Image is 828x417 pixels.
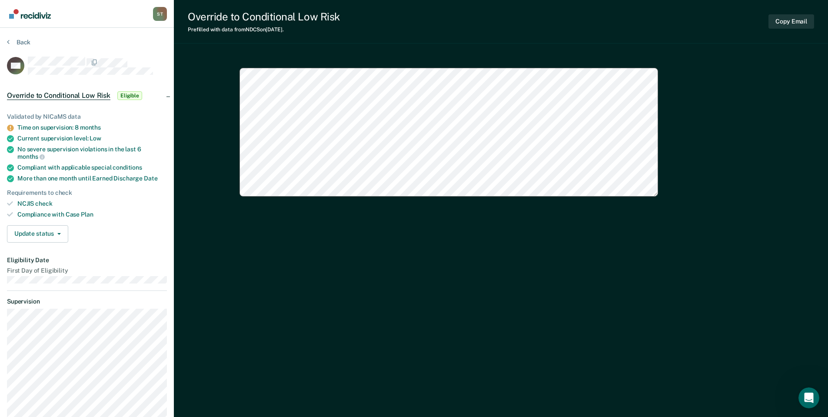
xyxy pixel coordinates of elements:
span: Low [90,135,101,142]
div: Prefilled with data from NDCS on [DATE] . [188,27,340,33]
iframe: Intercom live chat [798,387,819,408]
span: Plan [81,211,93,218]
button: Copy Email [768,14,814,29]
span: conditions [113,164,142,171]
span: months [17,153,45,160]
div: Compliance with Case [17,211,167,218]
div: NCJIS [17,200,167,207]
button: Update status [7,225,68,243]
div: Validated by NICaMS data [7,113,167,120]
dt: First Day of Eligibility [7,267,167,274]
div: S T [153,7,167,21]
img: Recidiviz [9,9,51,19]
div: Time on supervision: 8 months [17,124,167,131]
span: Eligible [117,91,142,100]
div: Requirements to check [7,189,167,197]
div: No severe supervision violations in the last 6 [17,146,167,160]
dt: Supervision [7,298,167,305]
span: Date [144,175,157,182]
div: Override to Conditional Low Risk [188,10,340,23]
div: More than one month until Earned Discharge [17,175,167,182]
dt: Eligibility Date [7,257,167,264]
div: Compliant with applicable special [17,164,167,171]
button: Profile dropdown button [153,7,167,21]
div: Current supervision level: [17,135,167,142]
span: check [35,200,52,207]
span: Override to Conditional Low Risk [7,91,110,100]
button: Back [7,38,30,46]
